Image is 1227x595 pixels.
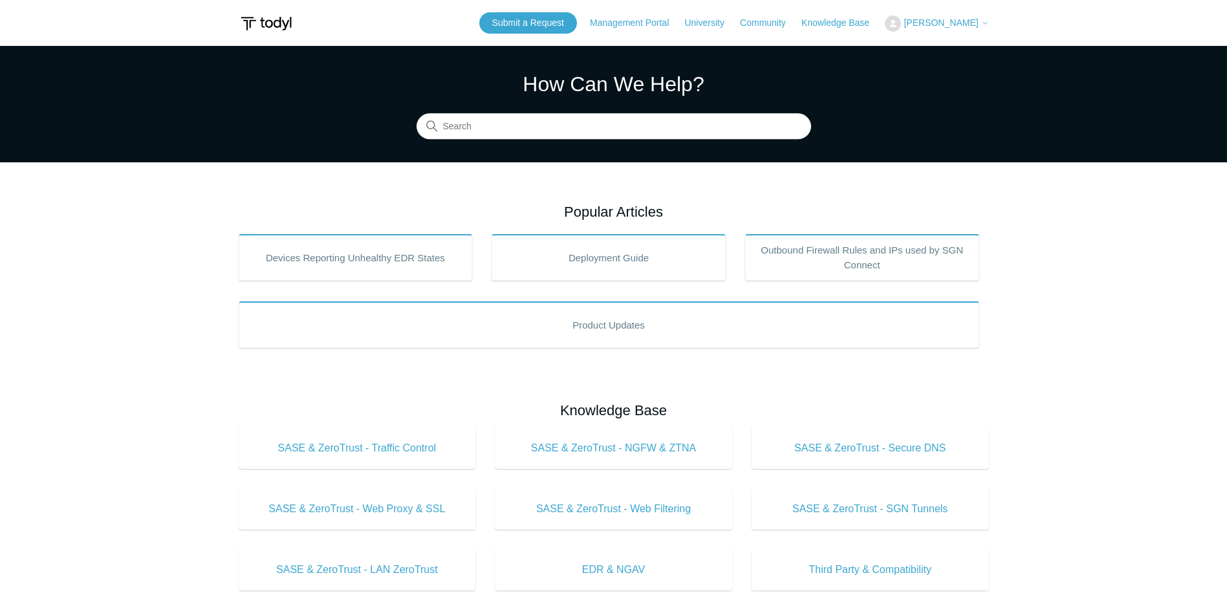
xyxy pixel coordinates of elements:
button: [PERSON_NAME] [885,16,988,32]
h2: Knowledge Base [239,400,989,421]
span: [PERSON_NAME] [904,17,978,28]
a: Management Portal [590,16,682,30]
span: SASE & ZeroTrust - Web Proxy & SSL [258,501,457,517]
span: Third Party & Compatibility [771,562,970,578]
span: SASE & ZeroTrust - Secure DNS [771,440,970,456]
a: SASE & ZeroTrust - Web Filtering [495,488,732,530]
span: SASE & ZeroTrust - NGFW & ZTNA [514,440,713,456]
a: Product Updates [239,301,979,348]
a: SASE & ZeroTrust - LAN ZeroTrust [239,549,476,590]
a: SASE & ZeroTrust - NGFW & ZTNA [495,427,732,469]
a: Third Party & Compatibility [752,549,989,590]
h1: How Can We Help? [417,69,811,100]
a: SASE & ZeroTrust - SGN Tunnels [752,488,989,530]
span: SASE & ZeroTrust - Traffic Control [258,440,457,456]
a: Knowledge Base [801,16,882,30]
span: SASE & ZeroTrust - Web Filtering [514,501,713,517]
span: SASE & ZeroTrust - LAN ZeroTrust [258,562,457,578]
a: SASE & ZeroTrust - Web Proxy & SSL [239,488,476,530]
input: Search [417,114,811,140]
a: EDR & NGAV [495,549,732,590]
span: SASE & ZeroTrust - SGN Tunnels [771,501,970,517]
a: Deployment Guide [492,234,726,281]
a: University [684,16,737,30]
span: EDR & NGAV [514,562,713,578]
h2: Popular Articles [239,201,989,222]
a: Devices Reporting Unhealthy EDR States [239,234,473,281]
img: Todyl Support Center Help Center home page [239,12,294,36]
a: Submit a Request [479,12,577,34]
a: SASE & ZeroTrust - Secure DNS [752,427,989,469]
a: Community [740,16,799,30]
a: Outbound Firewall Rules and IPs used by SGN Connect [745,234,979,281]
a: SASE & ZeroTrust - Traffic Control [239,427,476,469]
